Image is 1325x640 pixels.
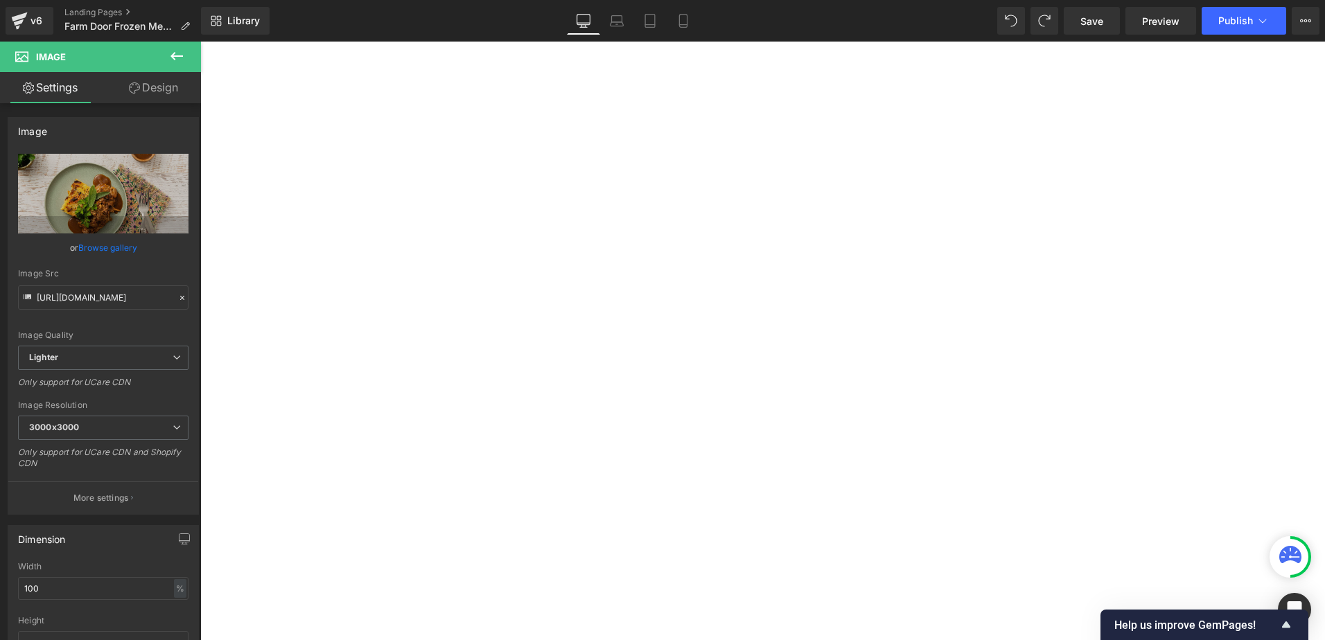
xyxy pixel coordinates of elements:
[1125,7,1196,35] a: Preview
[1114,619,1278,632] span: Help us improve GemPages!
[18,562,188,571] div: Width
[600,7,633,35] a: Laptop
[227,15,260,27] span: Library
[8,481,198,514] button: More settings
[64,21,175,32] span: Farm Door Frozen Meals
[29,422,79,432] b: 3000x3000
[633,7,667,35] a: Tablet
[78,235,137,260] a: Browse gallery
[1202,7,1286,35] button: Publish
[667,7,700,35] a: Mobile
[1114,616,1295,633] button: Show survey - Help us improve GemPages!
[18,118,47,137] div: Image
[73,492,129,504] p: More settings
[1142,14,1179,28] span: Preview
[1030,7,1058,35] button: Redo
[567,7,600,35] a: Desktop
[1278,593,1311,626] div: Open Intercom Messenger
[997,7,1025,35] button: Undo
[18,285,188,310] input: Link
[18,330,188,340] div: Image Quality
[29,352,58,362] b: Lighter
[18,400,188,410] div: Image Resolution
[18,377,188,397] div: Only support for UCare CDN
[36,51,66,62] span: Image
[18,526,66,545] div: Dimension
[18,577,188,600] input: auto
[18,240,188,255] div: or
[18,447,188,478] div: Only support for UCare CDN and Shopify CDN
[201,7,270,35] a: New Library
[28,12,45,30] div: v6
[18,616,188,625] div: Height
[18,269,188,278] div: Image Src
[1080,14,1103,28] span: Save
[64,7,201,18] a: Landing Pages
[103,72,204,103] a: Design
[1292,7,1319,35] button: More
[1218,15,1253,26] span: Publish
[6,7,53,35] a: v6
[174,579,186,598] div: %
